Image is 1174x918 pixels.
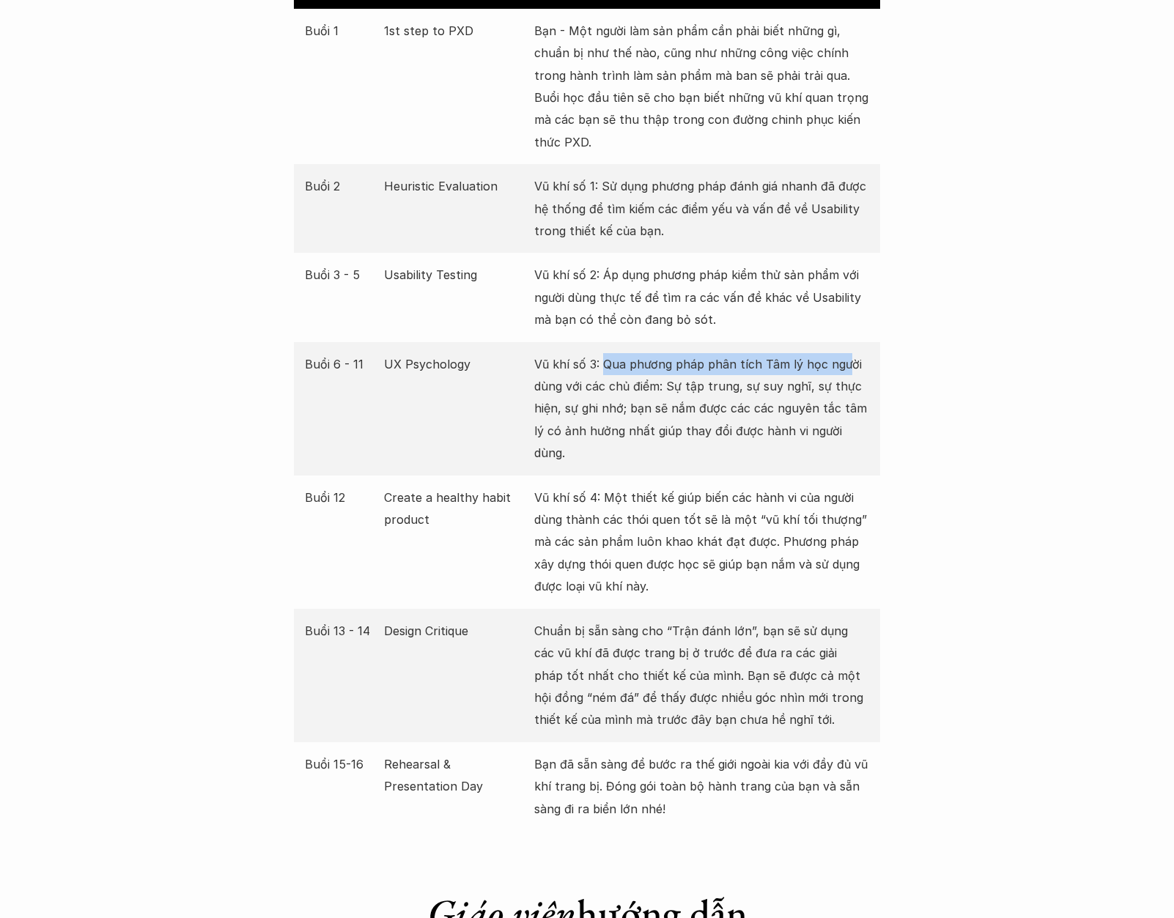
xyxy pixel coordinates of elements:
p: Buổi 6 - 11 [305,353,377,375]
p: Vũ khí số 4: Một thiết kế giúp biến các hành vi của người dùng thành các thói quen tốt sẽ là một ... [534,486,869,598]
p: Vũ khí số 3: Qua phương pháp phân tích Tâm lý học người dùng với các chủ điểm: Sự tập trung, sự s... [534,353,869,464]
p: Heuristic Evaluation [384,175,528,197]
p: Chuẩn bị sẵn sàng cho “Trận đánh lớn”, bạn sẽ sử dụng các vũ khí đã được trang bị ở trước để đưa ... [534,620,869,731]
p: Buổi 12 [305,486,377,508]
p: Buổi 2 [305,175,377,197]
p: 1st step to PXD [384,20,528,42]
p: Create a healthy habit product [384,486,528,531]
p: Rehearsal & Presentation Day [384,753,528,798]
p: Bạn đã sẵn sàng để bước ra thế giới ngoài kia với đầy đủ vũ khí trang bị. Đóng gói toàn bộ hành t... [534,753,869,820]
p: Buổi 15-16 [305,753,377,775]
p: Buổi 1 [305,20,377,42]
p: Bạn - Một người làm sản phẩm cần phải biết những gì, chuẩn bị như thế nào, cũng như những công vi... [534,20,869,153]
p: Design Critique [384,620,528,642]
p: Usability Testing [384,264,528,286]
p: Buổi 13 - 14 [305,620,377,642]
p: UX Psychology [384,353,528,375]
p: Vũ khí số 1: Sử dụng phương pháp đánh giá nhanh đã được hệ thống để tìm kiếm các điểm yếu và vấn ... [534,175,869,242]
p: Vũ khí số 2: Áp dụng phương pháp kiểm thử sản phẩm với người dùng thực tế để tìm ra các vấn đề kh... [534,264,869,330]
p: Buổi 3 - 5 [305,264,377,286]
